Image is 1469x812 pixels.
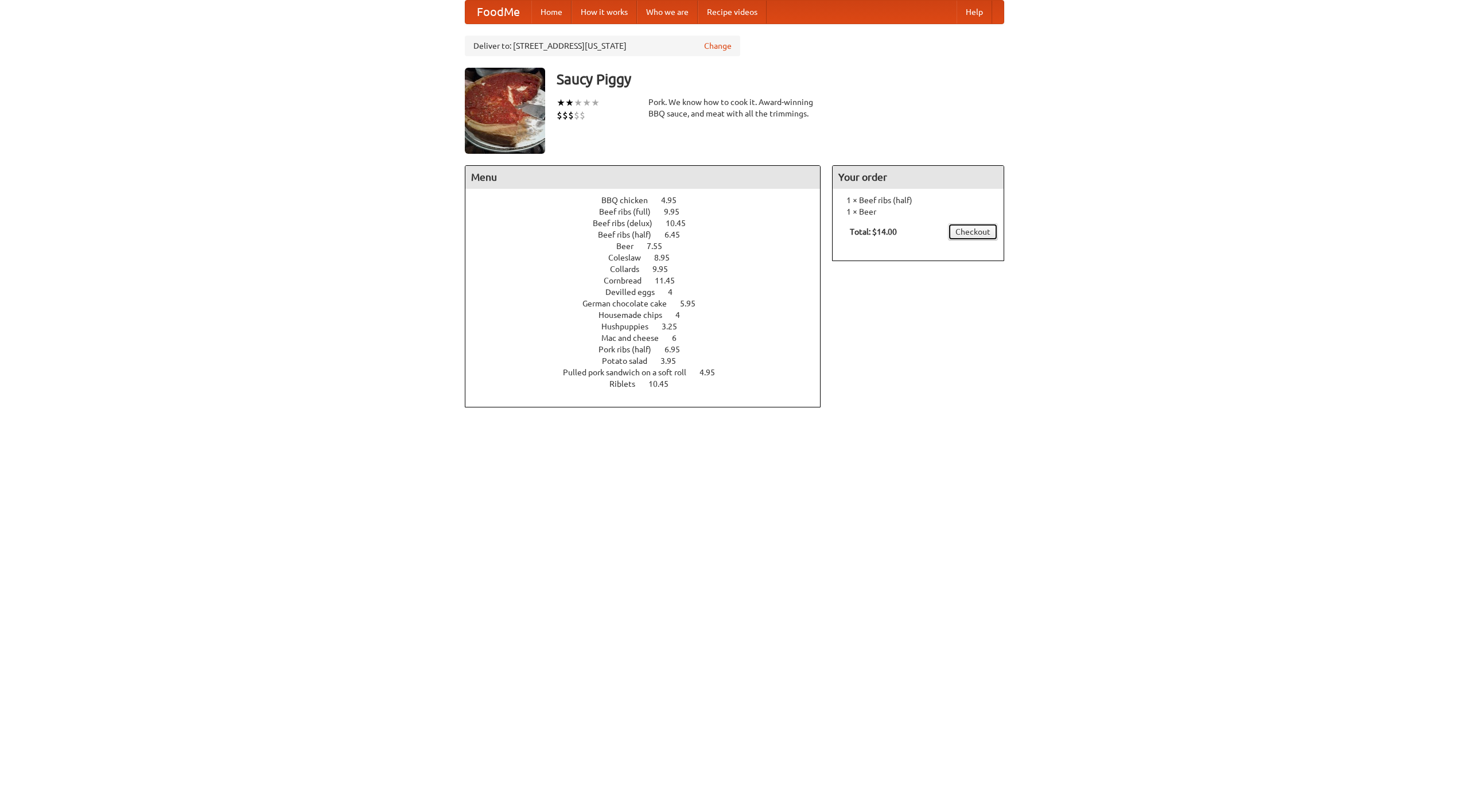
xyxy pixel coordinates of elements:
a: Beer 7.55 [616,242,683,251]
span: Beef ribs (half) [598,230,663,239]
span: Beer [616,242,645,251]
span: 8.95 [654,253,681,262]
a: How it works [572,1,637,24]
span: 9.95 [664,207,691,216]
a: Who we are [637,1,698,24]
span: Hushpuppies [601,322,660,331]
span: 4.95 [661,196,688,205]
span: 4 [675,310,691,320]
span: 4.95 [699,368,726,377]
h4: Menu [465,166,820,189]
span: 11.45 [655,276,686,285]
a: Devilled eggs 4 [605,287,694,297]
span: Coleslaw [608,253,652,262]
span: Mac and cheese [601,333,670,343]
span: Collards [610,265,651,274]
span: Devilled eggs [605,287,666,297]
h4: Your order [833,166,1004,189]
span: Potato salad [602,356,659,366]
span: 3.95 [660,356,687,366]
span: Pork ribs (half) [599,345,663,354]
span: 3.25 [662,322,689,331]
li: ★ [582,96,591,109]
span: 5.95 [680,299,707,308]
span: 4 [668,287,684,297]
span: 6.45 [664,230,691,239]
span: Pulled pork sandwich on a soft roll [563,368,698,377]
li: $ [574,109,580,122]
a: Beef ribs (full) 9.95 [599,207,701,216]
a: German chocolate cake 5.95 [582,299,717,308]
span: 10.45 [648,379,680,388]
a: Mac and cheese 6 [601,333,698,343]
span: German chocolate cake [582,299,678,308]
a: Home [531,1,572,24]
h3: Saucy Piggy [557,68,1004,91]
span: 7.55 [647,242,674,251]
span: Beef ribs (full) [599,207,662,216]
li: $ [568,109,574,122]
a: Housemade chips 4 [599,310,701,320]
div: Deliver to: [STREET_ADDRESS][US_STATE] [465,36,740,56]
span: BBQ chicken [601,196,659,205]
div: Pork. We know how to cook it. Award-winning BBQ sauce, and meat with all the trimmings. [648,96,821,119]
li: ★ [557,96,565,109]
li: $ [580,109,585,122]
span: Beef ribs (delux) [593,219,664,228]
span: 6.95 [664,345,691,354]
span: 9.95 [652,265,679,274]
li: ★ [591,96,600,109]
a: BBQ chicken 4.95 [601,196,698,205]
li: ★ [574,96,582,109]
a: Checkout [948,223,998,240]
li: 1 × Beer [838,206,998,217]
a: Coleslaw 8.95 [608,253,691,262]
li: 1 × Beef ribs (half) [838,195,998,206]
span: Cornbread [604,276,653,285]
a: Pulled pork sandwich on a soft roll 4.95 [563,368,736,377]
li: $ [562,109,568,122]
a: Hushpuppies 3.25 [601,322,698,331]
a: Recipe videos [698,1,767,24]
span: Housemade chips [599,310,674,320]
img: angular.jpg [465,68,545,154]
a: Collards 9.95 [610,265,689,274]
span: 6 [672,333,688,343]
a: Change [704,40,732,52]
a: Cornbread 11.45 [604,276,696,285]
a: Beef ribs (delux) 10.45 [593,219,707,228]
a: Beef ribs (half) 6.45 [598,230,701,239]
a: Potato salad 3.95 [602,356,697,366]
a: Riblets 10.45 [609,379,690,388]
li: ★ [565,96,574,109]
span: 10.45 [666,219,697,228]
li: $ [557,109,562,122]
span: Riblets [609,379,647,388]
a: Pork ribs (half) 6.95 [599,345,701,354]
a: Help [957,1,992,24]
a: FoodMe [465,1,531,24]
b: Total: $14.00 [850,227,897,236]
